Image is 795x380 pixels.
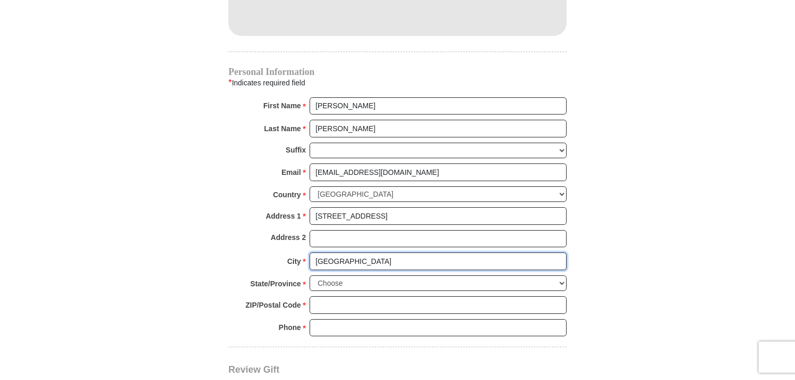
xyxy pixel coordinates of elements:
h4: Personal Information [228,68,567,76]
strong: Phone [279,320,301,335]
strong: City [287,254,301,269]
strong: Address 1 [266,209,301,223]
strong: Suffix [286,143,306,157]
strong: First Name [263,98,301,113]
strong: Email [281,165,301,180]
div: Indicates required field [228,76,567,90]
strong: Address 2 [271,230,306,245]
span: Review Gift [228,364,279,375]
strong: Last Name [264,121,301,136]
strong: Country [273,187,301,202]
strong: ZIP/Postal Code [246,298,301,312]
strong: State/Province [250,276,301,291]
